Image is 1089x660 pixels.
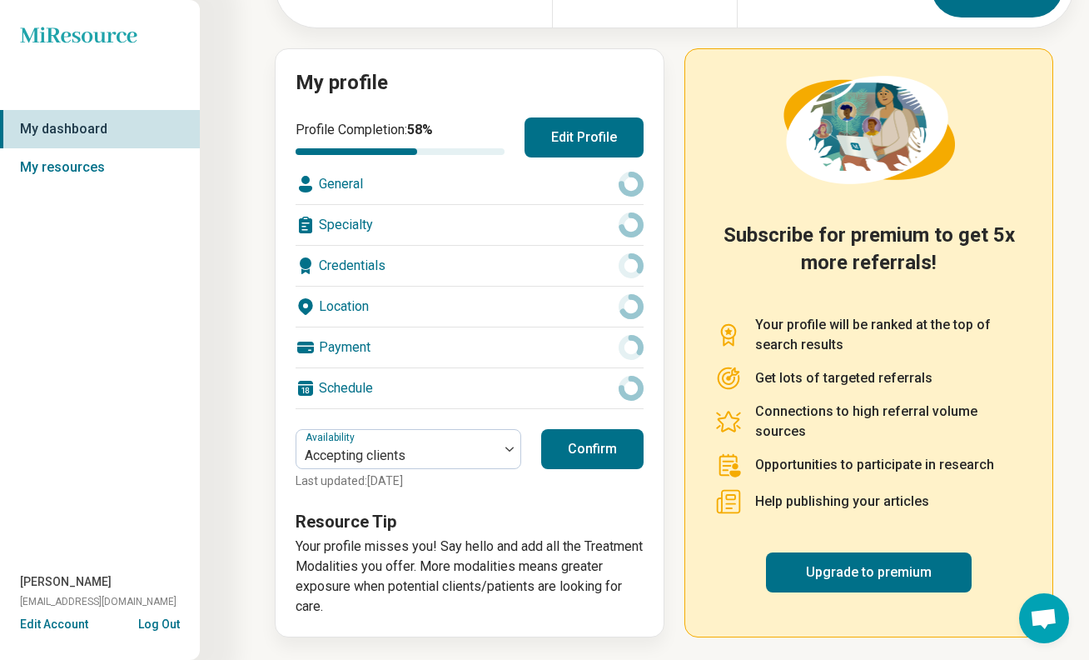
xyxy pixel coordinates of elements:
[296,69,644,97] h2: My profile
[296,164,644,204] div: General
[306,432,358,443] label: Availability
[296,368,644,408] div: Schedule
[407,122,433,137] span: 58 %
[755,402,1022,442] p: Connections to high referral volume sources
[525,117,644,157] button: Edit Profile
[296,246,644,286] div: Credentials
[715,222,1022,295] h2: Subscribe for premium to get 5x more referrals!
[296,510,644,533] h3: Resource Tip
[138,616,180,629] button: Log Out
[296,205,644,245] div: Specialty
[296,472,521,490] p: Last updated: [DATE]
[20,616,88,633] button: Edit Account
[296,327,644,367] div: Payment
[755,315,1022,355] p: Your profile will be ranked at the top of search results
[766,552,972,592] a: Upgrade to premium
[541,429,644,469] button: Confirm
[755,368,932,388] p: Get lots of targeted referrals
[296,287,644,327] div: Location
[20,594,177,609] span: [EMAIL_ADDRESS][DOMAIN_NAME]
[296,537,644,617] p: Your profile misses you! Say hello and add all the Treatment Modalities you offer. More modalitie...
[755,492,929,512] p: Help publishing your articles
[1019,593,1069,643] a: Open chat
[20,573,112,591] span: [PERSON_NAME]
[755,455,994,475] p: Opportunities to participate in research
[296,120,505,155] div: Profile Completion:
